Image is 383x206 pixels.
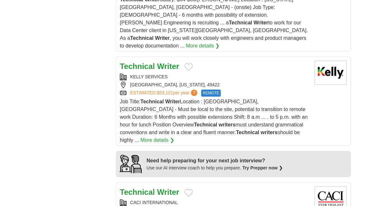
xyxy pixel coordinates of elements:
a: More details ❯ [140,136,174,144]
a: Technical Writer [120,62,179,71]
a: Try Prepper now ❯ [242,165,283,170]
a: More details ❯ [186,42,219,50]
strong: writers [218,122,235,127]
img: Kelly Services logo [315,61,347,85]
strong: Writer [254,20,268,25]
button: Add to favorite jobs [184,63,193,71]
strong: Writer [165,99,180,104]
strong: Writer [155,35,170,41]
strong: Technical [194,122,217,127]
div: Use our AI interview coach to help you prepare. [147,165,283,171]
a: Technical Writer [120,188,179,196]
strong: Writer [157,62,179,71]
strong: Writer [157,188,179,196]
strong: Technical [140,99,164,104]
strong: Technical [120,62,155,71]
div: [GEOGRAPHIC_DATA], [US_STATE], 49422 [120,82,309,88]
a: KELLY SERVICES [130,74,168,79]
strong: Technical [229,20,252,25]
a: CACI INTERNATIONAL [130,200,178,205]
div: Need help preparing for your next job interview? [147,157,283,165]
strong: Technical [236,130,259,135]
button: Add to favorite jobs [184,189,193,197]
a: ESTIMATED:$53,101per year? [130,90,199,97]
span: REMOTE [201,90,221,97]
strong: Technical [120,188,155,196]
span: Job Title: Location : [GEOGRAPHIC_DATA], [GEOGRAPHIC_DATA] - Must be local to the site, potential... [120,99,307,143]
span: ? [191,90,197,96]
span: $53,101 [157,90,173,95]
strong: writers [261,130,277,135]
strong: Technical [130,35,154,41]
